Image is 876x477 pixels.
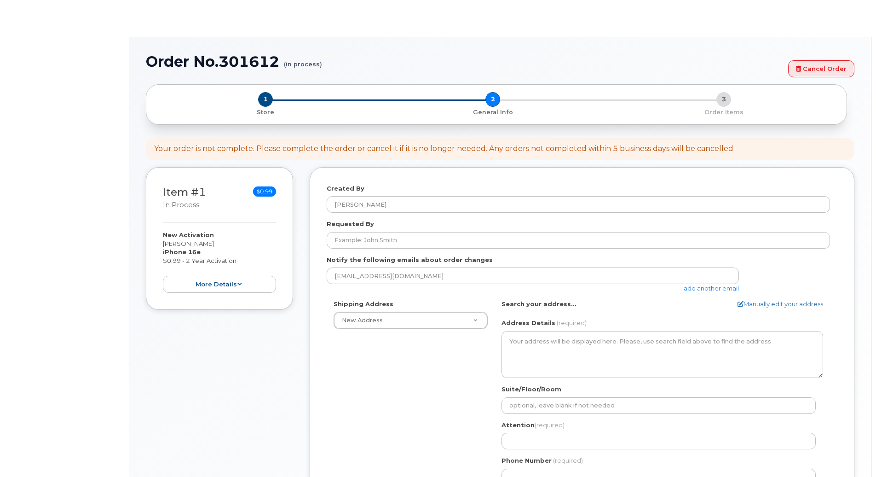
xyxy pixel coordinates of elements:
div: Your order is not complete. Please complete the order or cancel it if it is no longer needed. Any... [154,144,735,154]
a: Manually edit your address [738,300,823,308]
label: Created By [327,184,364,193]
label: Attention [501,421,565,430]
span: $0.99 [253,186,276,197]
label: Shipping Address [334,300,393,308]
input: Example: john@appleseed.com [327,268,739,284]
span: (required) [535,421,565,429]
h1: Order No.301612 [146,53,784,70]
div: [PERSON_NAME] $0.99 - 2 Year Activation [163,231,276,293]
input: optional, leave blank if not needed [501,397,816,414]
span: (required) [553,457,583,464]
a: New Address [334,312,487,329]
strong: New Activation [163,231,214,238]
label: Phone Number [501,456,552,465]
button: more details [163,276,276,293]
label: Search your address... [501,300,576,308]
label: Address Details [501,319,555,327]
label: Notify the following emails about order changes [327,256,493,264]
span: New Address [342,317,383,324]
strong: iPhone 16e [163,248,201,256]
a: Cancel Order [788,60,854,77]
label: Suite/Floor/Room [501,385,561,394]
input: Example: John Smith [327,232,830,249]
p: Store [157,108,374,116]
span: 1 [258,92,273,107]
label: Requested By [327,220,374,228]
a: 1 Store [154,107,377,116]
small: in process [163,201,199,209]
h3: Item #1 [163,186,206,210]
a: add another email [684,285,739,292]
span: (required) [557,319,587,326]
small: (in process) [284,53,322,68]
